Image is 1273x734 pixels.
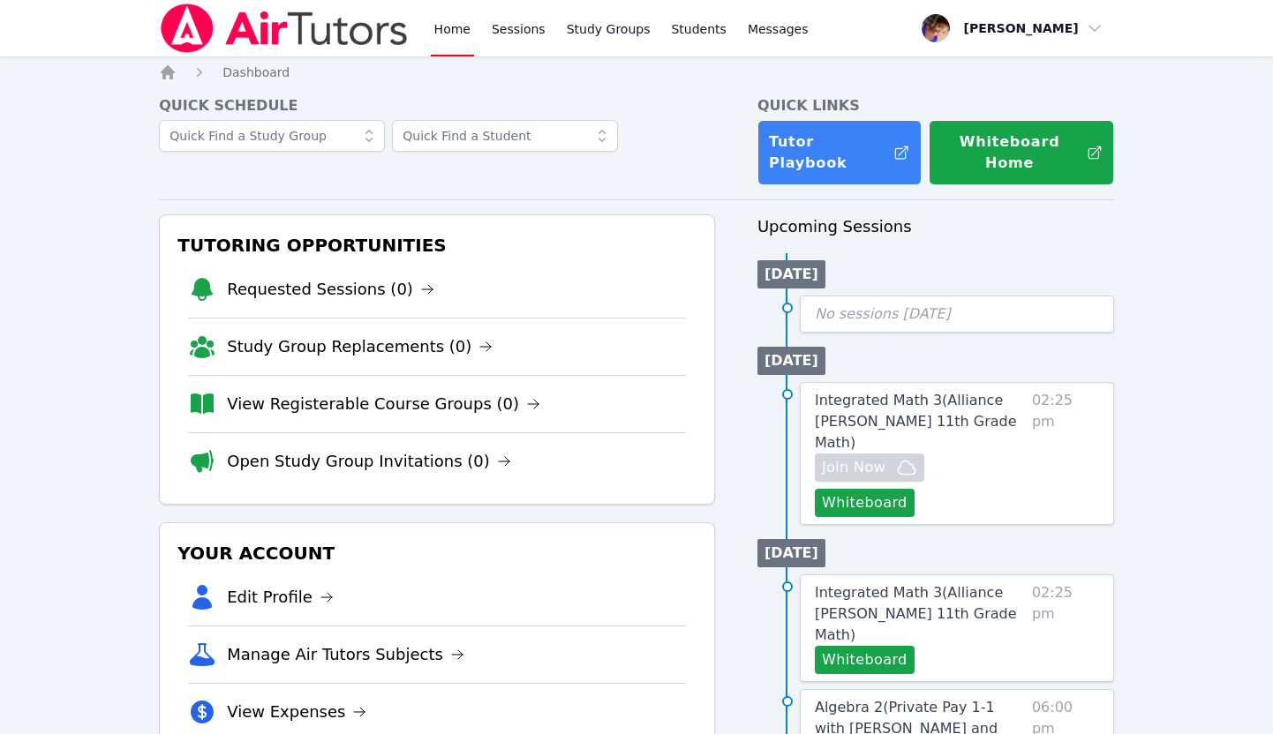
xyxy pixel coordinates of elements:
[815,305,951,322] span: No sessions [DATE]
[159,4,409,53] img: Air Tutors
[757,347,825,375] li: [DATE]
[227,277,434,302] a: Requested Sessions (0)
[227,700,366,724] a: View Expenses
[222,64,290,81] a: Dashboard
[392,120,618,152] input: Quick Find a Student
[757,95,1114,116] h4: Quick Links
[815,646,915,674] button: Whiteboard
[815,390,1025,453] a: Integrated Math 3(Alliance [PERSON_NAME] 11th Grade Math)
[822,457,885,478] span: Join Now
[159,64,1114,81] nav: Breadcrumb
[1032,390,1099,517] span: 02:25 pm
[757,214,1114,239] h3: Upcoming Sessions
[159,120,385,152] input: Quick Find a Study Group
[227,392,540,416] a: View Registerable Course Groups (0)
[815,392,1017,451] span: Integrated Math 3 ( Alliance [PERSON_NAME] 11th Grade Math )
[757,260,825,288] li: [DATE]
[815,489,915,517] button: Whiteboard
[815,584,1017,643] span: Integrated Math 3 ( Alliance [PERSON_NAME] 11th Grade Math )
[815,582,1025,646] a: Integrated Math 3(Alliance [PERSON_NAME] 11th Grade Math)
[174,537,700,569] h3: Your Account
[227,585,334,610] a: Edit Profile
[159,95,715,116] h4: Quick Schedule
[748,20,809,38] span: Messages
[227,449,511,474] a: Open Study Group Invitations (0)
[1032,582,1099,674] span: 02:25 pm
[227,642,464,667] a: Manage Air Tutors Subjects
[757,539,825,567] li: [DATE]
[222,65,290,79] span: Dashboard
[227,334,493,359] a: Study Group Replacements (0)
[815,453,924,482] button: Join Now
[174,229,700,261] h3: Tutoring Opportunities
[929,120,1114,185] button: Whiteboard Home
[757,120,922,185] a: Tutor Playbook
